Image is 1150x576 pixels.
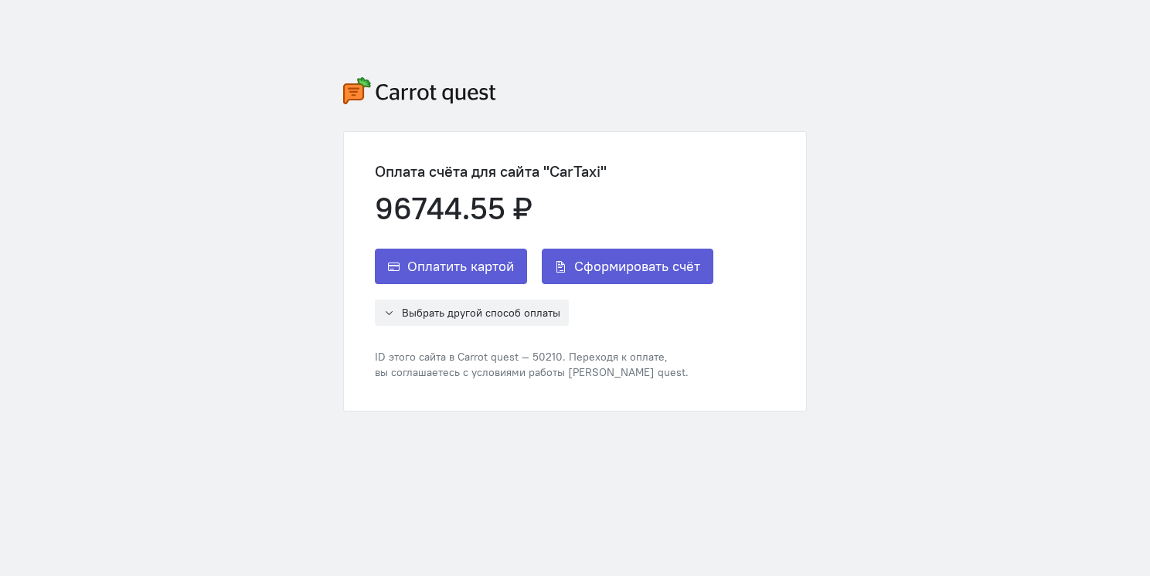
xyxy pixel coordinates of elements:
button: Сформировать счёт [542,249,713,284]
button: Выбрать другой способ оплаты [375,300,569,326]
span: Выбрать другой способ оплаты [402,306,560,320]
button: Оплатить картой [375,249,527,284]
div: Оплата счёта для сайта "CarTaxi" [375,163,713,180]
span: Оплатить картой [407,257,514,276]
div: 96744.55 ₽ [375,191,713,225]
img: carrot-quest-logo.svg [343,77,496,104]
div: ID этого сайта в Carrot quest — 50210. Переходя к оплате, вы соглашаетесь с условиями работы [PER... [375,349,713,380]
span: Сформировать счёт [574,257,700,276]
